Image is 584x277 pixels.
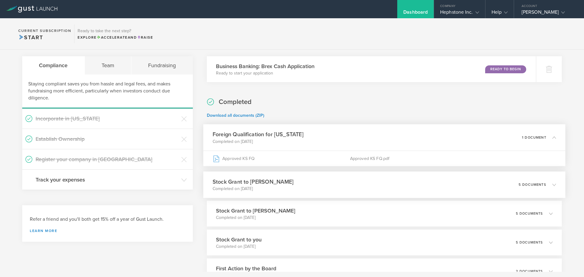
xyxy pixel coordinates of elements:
p: Completed on [DATE] [213,138,304,144]
p: 5 documents [516,212,543,215]
div: Compliance [22,56,85,74]
h3: Foreign Qualification for [US_STATE] [213,130,304,139]
p: Completed on [DATE] [213,186,294,192]
div: Fundraising [131,56,193,74]
p: 2 documents [516,270,543,273]
div: Ready to Begin [485,65,526,73]
div: Staying compliant saves you from hassle and legal fees, and makes fundraising more efficient, par... [22,74,193,109]
h3: Stock Grant to you [216,236,262,244]
h3: Ready to take the next step? [78,29,153,33]
h2: Current Subscription [18,29,71,33]
p: 5 documents [519,183,546,186]
h3: Stock Grant to [PERSON_NAME] [213,178,294,186]
span: and [97,35,137,40]
h3: Business Banking: Brex Cash Application [216,62,315,70]
span: Start [18,34,43,41]
div: Business Banking: Brex Cash ApplicationReady to start your applicationReady to Begin [207,56,536,82]
p: Completed on [DATE] [216,215,295,221]
div: Team [85,56,132,74]
iframe: Chat Widget [554,248,584,277]
div: Approved KS FQ.pdf [350,151,556,166]
p: 1 document [522,136,546,139]
div: Hephstone Inc. [440,9,479,18]
h3: Track your expenses [36,176,178,184]
div: Explore [78,35,153,40]
a: Download all documents (ZIP) [207,113,264,118]
div: [PERSON_NAME] [522,9,573,18]
h3: First Action by the Board [216,265,276,272]
h3: Incorporate in [US_STATE] [36,115,178,123]
span: Accelerate [97,35,128,40]
h3: Stock Grant to [PERSON_NAME] [216,207,295,215]
p: 5 documents [516,241,543,244]
h2: Completed [219,98,252,106]
p: Completed on [DATE] [216,244,262,250]
div: Ready to take the next step?ExploreAccelerateandRaise [74,24,156,43]
h3: Establish Ownership [36,135,178,143]
div: Dashboard [403,9,428,18]
div: Approved KS FQ [213,151,350,166]
div: Help [492,9,508,18]
h3: Refer a friend and you'll both get 15% off a year of Gust Launch. [30,216,185,223]
p: Ready to start your application [216,70,315,76]
span: Raise [137,35,153,40]
h3: Register your company in [GEOGRAPHIC_DATA] [36,155,178,163]
a: Learn more [30,229,185,233]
